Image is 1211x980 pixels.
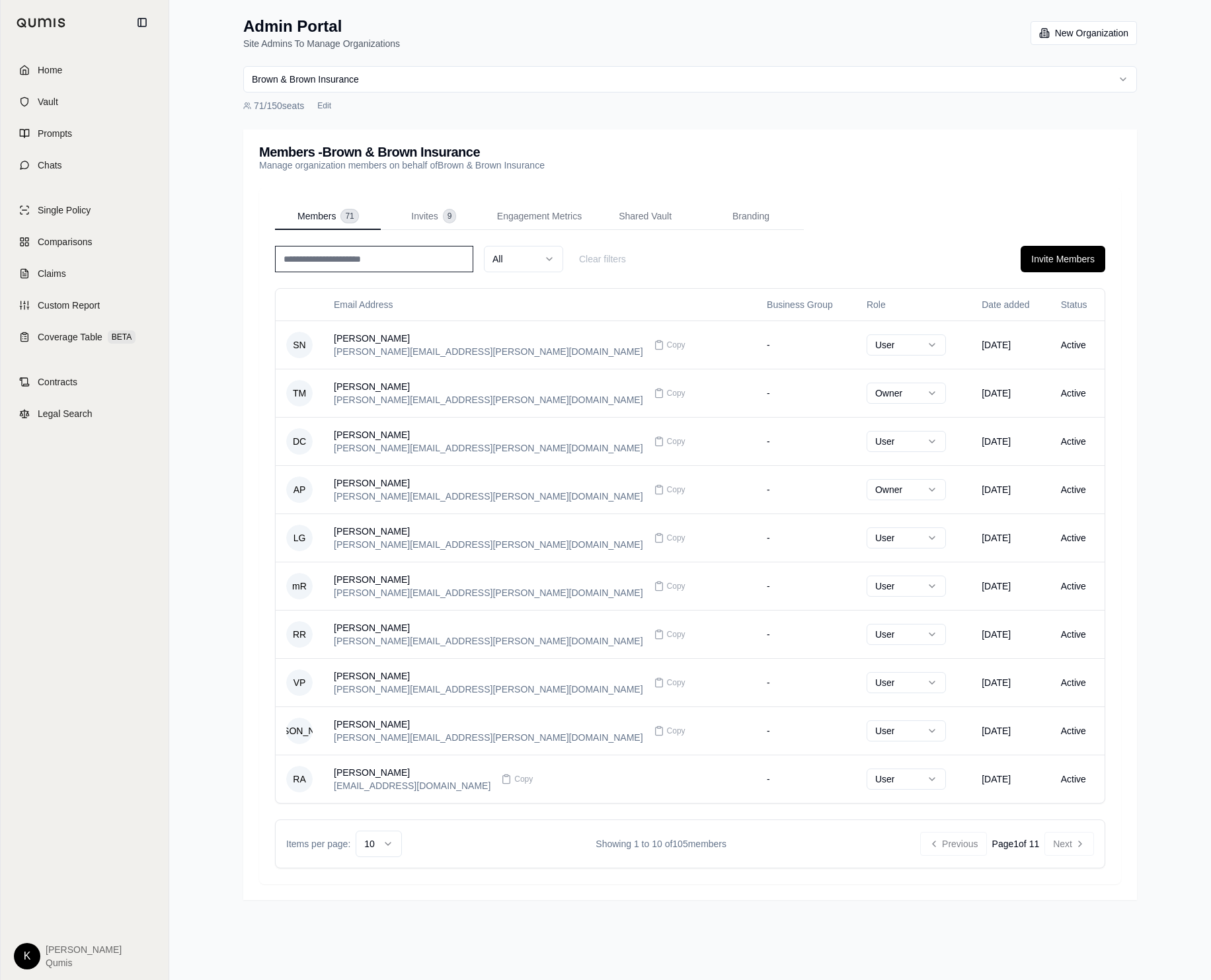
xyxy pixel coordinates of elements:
[971,610,1050,658] td: [DATE]
[971,289,1050,320] th: Date added
[243,16,400,37] h1: Admin Portal
[46,956,122,969] span: Qumis
[756,513,856,562] td: -
[286,718,313,744] span: [PERSON_NAME]
[648,573,691,599] button: Copy
[243,37,400,50] p: Site Admins To Manage Organizations
[756,369,856,417] td: -
[9,87,161,116] a: Vault
[334,393,643,406] div: [PERSON_NAME][EMAIL_ADDRESS][PERSON_NAME][DOMAIN_NAME]
[9,227,161,256] a: Comparisons
[9,196,161,225] a: Single Policy
[259,145,545,159] h3: Members - Brown & Brown Insurance
[286,380,313,406] span: TM
[334,476,643,490] div: [PERSON_NAME]
[971,320,1050,369] td: [DATE]
[648,476,691,503] button: Copy
[667,340,685,350] span: Copy
[334,525,643,538] div: [PERSON_NAME]
[971,465,1050,513] td: [DATE]
[971,513,1050,562] td: [DATE]
[732,209,769,223] span: Branding
[1050,289,1105,320] th: Status
[108,330,136,344] span: BETA
[971,369,1050,417] td: [DATE]
[1031,21,1137,45] button: New Organization
[9,291,161,320] a: Custom Report
[444,209,456,223] span: 9
[1050,465,1105,513] td: Active
[648,428,691,455] button: Copy
[667,629,685,640] span: Copy
[667,726,685,736] span: Copy
[756,562,856,610] td: -
[323,289,756,320] th: Email Address
[334,345,643,358] div: [PERSON_NAME][EMAIL_ADDRESS][PERSON_NAME][DOMAIN_NAME]
[756,610,856,658] td: -
[286,837,350,850] span: Items per page:
[334,621,643,634] div: [PERSON_NAME]
[334,380,643,393] div: [PERSON_NAME]
[856,289,971,320] th: Role
[38,330,102,344] span: Coverage Table
[312,98,336,114] button: Edit
[9,259,161,288] a: Claims
[9,399,161,428] a: Legal Search
[497,209,582,223] span: Engagement Metrics
[971,706,1050,755] td: [DATE]
[648,621,691,648] button: Copy
[14,943,40,969] div: K
[334,332,643,345] div: [PERSON_NAME]
[667,677,685,688] span: Copy
[1021,246,1105,272] button: Invite Members
[402,837,920,850] div: Showing 1 to 10 of 105 members
[648,380,691,406] button: Copy
[38,95,58,108] span: Vault
[514,774,533,784] span: Copy
[756,417,856,465] td: -
[1050,513,1105,562] td: Active
[1050,658,1105,706] td: Active
[411,209,438,223] span: Invites
[1050,320,1105,369] td: Active
[38,63,62,77] span: Home
[9,322,161,352] a: Coverage TableBETA
[38,235,92,248] span: Comparisons
[971,658,1050,706] td: [DATE]
[9,367,161,396] a: Contracts
[1050,706,1105,755] td: Active
[38,267,66,280] span: Claims
[334,634,643,648] div: [PERSON_NAME][EMAIL_ADDRESS][PERSON_NAME][DOMAIN_NAME]
[286,525,313,551] span: LG
[1050,755,1105,803] td: Active
[286,476,313,503] span: AP
[334,573,643,586] div: [PERSON_NAME]
[334,441,643,455] div: [PERSON_NAME][EMAIL_ADDRESS][PERSON_NAME][DOMAIN_NAME]
[334,428,643,441] div: [PERSON_NAME]
[1050,610,1105,658] td: Active
[756,658,856,706] td: -
[971,562,1050,610] td: [DATE]
[1050,417,1105,465] td: Active
[286,332,313,358] span: SN
[286,669,313,696] span: VP
[334,766,490,779] div: [PERSON_NAME]
[38,127,72,140] span: Prompts
[334,779,490,792] div: [EMAIL_ADDRESS][DOMAIN_NAME]
[1050,562,1105,610] td: Active
[648,718,691,744] button: Copy
[38,159,62,172] span: Chats
[971,755,1050,803] td: [DATE]
[756,465,856,513] td: -
[9,119,161,148] a: Prompts
[667,533,685,543] span: Copy
[667,484,685,495] span: Copy
[756,755,856,803] td: -
[756,289,856,320] th: Business Group
[756,706,856,755] td: -
[756,320,856,369] td: -
[259,159,545,172] p: Manage organization members on behalf of Brown & Brown Insurance
[286,428,313,455] span: DC
[334,731,643,744] div: [PERSON_NAME][EMAIL_ADDRESS][PERSON_NAME][DOMAIN_NAME]
[297,209,336,223] span: Members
